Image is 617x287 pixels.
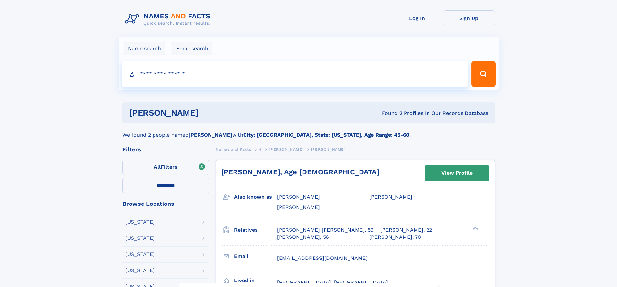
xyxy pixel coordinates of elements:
[311,147,346,152] span: [PERSON_NAME]
[277,194,320,200] span: [PERSON_NAME]
[234,275,277,286] h3: Lived in
[125,236,155,241] div: [US_STATE]
[277,226,374,234] a: [PERSON_NAME] [PERSON_NAME], 59
[443,10,495,26] a: Sign Up
[125,252,155,257] div: [US_STATE]
[154,164,161,170] span: All
[129,109,290,117] h1: [PERSON_NAME]
[122,61,469,87] input: search input
[277,204,320,210] span: [PERSON_NAME]
[277,234,329,241] a: [PERSON_NAME], 56
[122,123,495,139] div: We found 2 people named with .
[122,201,209,207] div: Browse Locations
[277,279,388,285] span: [GEOGRAPHIC_DATA], [GEOGRAPHIC_DATA]
[125,219,155,225] div: [US_STATE]
[122,147,209,152] div: Filters
[124,42,165,55] label: Name search
[369,194,412,200] span: [PERSON_NAME]
[122,160,209,175] label: Filters
[380,226,432,234] a: [PERSON_NAME], 22
[391,10,443,26] a: Log In
[269,147,303,152] span: [PERSON_NAME]
[221,168,379,176] a: [PERSON_NAME], Age [DEMOGRAPHIC_DATA]
[369,234,421,241] a: [PERSON_NAME], 70
[277,255,368,261] span: [EMAIL_ADDRESS][DOMAIN_NAME]
[290,110,488,117] div: Found 2 Profiles In Our Records Database
[471,226,479,230] div: ❯
[125,268,155,273] div: [US_STATE]
[172,42,212,55] label: Email search
[243,132,409,138] b: City: [GEOGRAPHIC_DATA], State: [US_STATE], Age Range: 45-60
[122,10,216,28] img: Logo Names and Facts
[471,61,495,87] button: Search Button
[234,225,277,236] h3: Relatives
[189,132,232,138] b: [PERSON_NAME]
[441,166,473,181] div: View Profile
[216,145,251,153] a: Names and Facts
[234,192,277,203] h3: Also known as
[234,251,277,262] h3: Email
[269,145,303,153] a: [PERSON_NAME]
[258,145,262,153] a: H
[425,165,489,181] a: View Profile
[258,147,262,152] span: H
